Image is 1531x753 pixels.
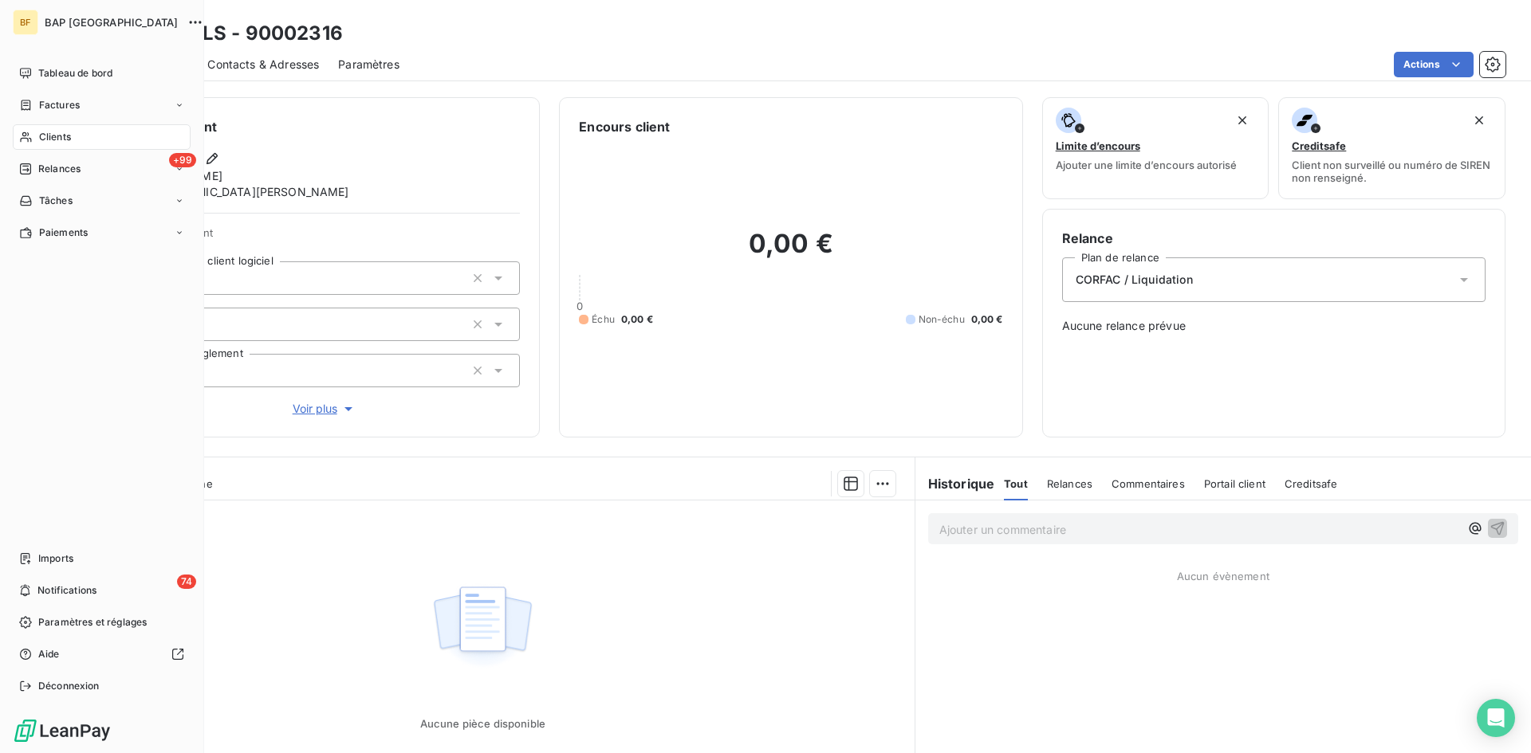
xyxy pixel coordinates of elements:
button: CreditsafeClient non surveillé ou numéro de SIREN non renseigné. [1278,97,1505,199]
h6: Encours client [579,117,670,136]
span: Propriétés Client [128,226,520,249]
span: Relances [1047,477,1092,490]
span: 0,00 € [621,312,653,327]
span: [DEMOGRAPHIC_DATA][PERSON_NAME] [129,184,349,200]
span: Aide [38,647,60,661]
span: Paramètres et réglages [38,615,147,629]
span: Ajouter une limite d’encours autorisé [1056,159,1237,171]
span: Tout [1004,477,1028,490]
span: Paramètres [338,57,399,73]
span: Aucune pièce disponible [420,717,545,730]
div: BF [13,10,38,35]
span: 0,00 € [971,312,1003,327]
span: Contacts & Adresses [207,57,319,73]
div: Open Intercom Messenger [1477,699,1515,737]
h6: Relance [1062,229,1486,248]
span: Clients [39,130,71,144]
h2: 0,00 € [579,228,1002,276]
img: Logo LeanPay [13,718,112,743]
a: Aide [13,641,191,667]
span: Factures [39,98,80,112]
h6: Historique [915,474,995,493]
span: Déconnexion [38,679,100,693]
span: 74 [177,575,196,589]
h6: Informations client [96,117,520,136]
button: Voir plus [128,400,520,418]
span: BAP [GEOGRAPHIC_DATA] [45,16,178,29]
span: Tableau de bord [38,66,112,80]
span: Client non surveillé ou numéro de SIREN non renseigné. [1292,159,1492,184]
span: 0 [577,300,583,312]
span: Relances [38,162,81,176]
span: Limite d’encours [1056,139,1140,152]
h3: SARL ILS - 90002316 [140,19,343,48]
span: Non-échu [919,312,965,327]
span: Tâches [39,194,73,208]
span: Échu [592,312,615,327]
span: Paiements [39,226,88,240]
span: Aucun évènement [1177,570,1269,582]
span: Portail client [1204,477,1265,490]
button: Actions [1394,52,1474,77]
span: +99 [169,153,196,167]
span: Imports [38,551,73,566]
span: Voir plus [293,401,356,417]
span: CORFAC / Liquidation [1076,272,1193,288]
span: Aucune relance prévue [1062,318,1486,334]
span: Creditsafe [1285,477,1338,490]
button: Limite d’encoursAjouter une limite d’encours autorisé [1042,97,1269,199]
span: Notifications [37,583,96,598]
span: Creditsafe [1292,139,1346,152]
img: Empty state [431,578,533,677]
span: Commentaires [1112,477,1185,490]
